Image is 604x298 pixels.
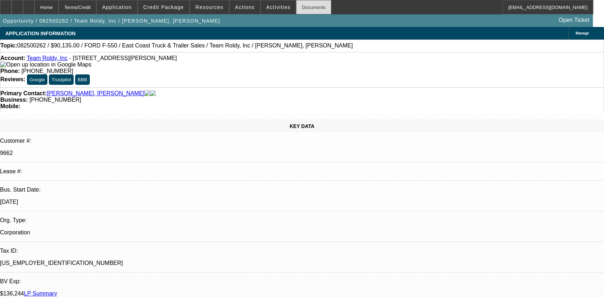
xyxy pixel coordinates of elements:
[150,90,156,97] img: linkedin-icon.png
[69,55,177,61] span: - [STREET_ADDRESS][PERSON_NAME]
[75,74,90,85] button: BBB
[576,31,589,35] span: Manage
[0,90,47,97] strong: Primary Contact:
[49,74,73,85] button: Trustpilot
[97,0,137,14] button: Application
[0,103,20,109] strong: Mobile:
[27,74,47,85] button: Google
[261,0,296,14] button: Activities
[102,4,132,10] span: Application
[190,0,229,14] button: Resources
[0,61,91,68] a: View Google Maps
[235,4,255,10] span: Actions
[5,31,75,36] span: APPLICATION INFORMATION
[0,68,20,74] strong: Phone:
[266,4,291,10] span: Activities
[138,0,189,14] button: Credit Package
[144,90,150,97] img: facebook-icon.png
[0,76,25,82] strong: Reviews:
[556,14,592,26] a: Open Ticket
[230,0,260,14] button: Actions
[0,61,91,68] img: Open up location in Google Maps
[195,4,223,10] span: Resources
[3,18,220,24] span: Opportunity / 082500262 / Team Roldy, Inc / [PERSON_NAME], [PERSON_NAME]
[27,55,68,61] a: Team Roldy, Inc
[0,42,17,49] strong: Topic:
[47,90,144,97] a: [PERSON_NAME], [PERSON_NAME]
[22,68,73,74] span: [PHONE_NUMBER]
[0,97,28,103] strong: Business:
[0,55,25,61] strong: Account:
[17,42,353,49] span: 082500262 / $90,135.00 / FORD F-550 / East Coast Truck & Trailer Sales / Team Roldy, Inc / [PERSO...
[290,123,314,129] span: KEY DATA
[29,97,81,103] span: [PHONE_NUMBER]
[143,4,184,10] span: Credit Package
[24,290,57,297] a: LP Summary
